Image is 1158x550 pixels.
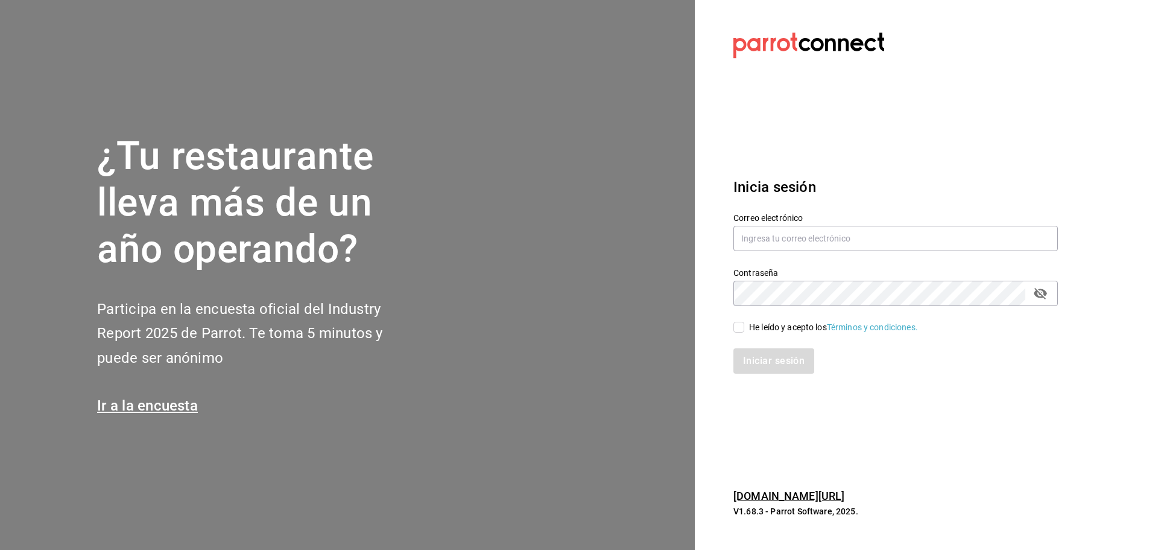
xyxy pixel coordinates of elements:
[733,269,1058,277] label: Contraseña
[827,322,918,332] a: Términos y condiciones.
[97,397,198,414] a: Ir a la encuesta
[97,297,423,371] h2: Participa en la encuesta oficial del Industry Report 2025 de Parrot. Te toma 5 minutos y puede se...
[733,226,1058,251] input: Ingresa tu correo electrónico
[733,505,1058,517] p: V1.68.3 - Parrot Software, 2025.
[733,490,844,502] a: [DOMAIN_NAME][URL]
[733,176,1058,198] h3: Inicia sesión
[749,321,918,334] div: He leído y acepto los
[97,133,423,272] h1: ¿Tu restaurante lleva más de un año operando?
[1030,283,1051,304] button: passwordField
[733,214,1058,222] label: Correo electrónico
